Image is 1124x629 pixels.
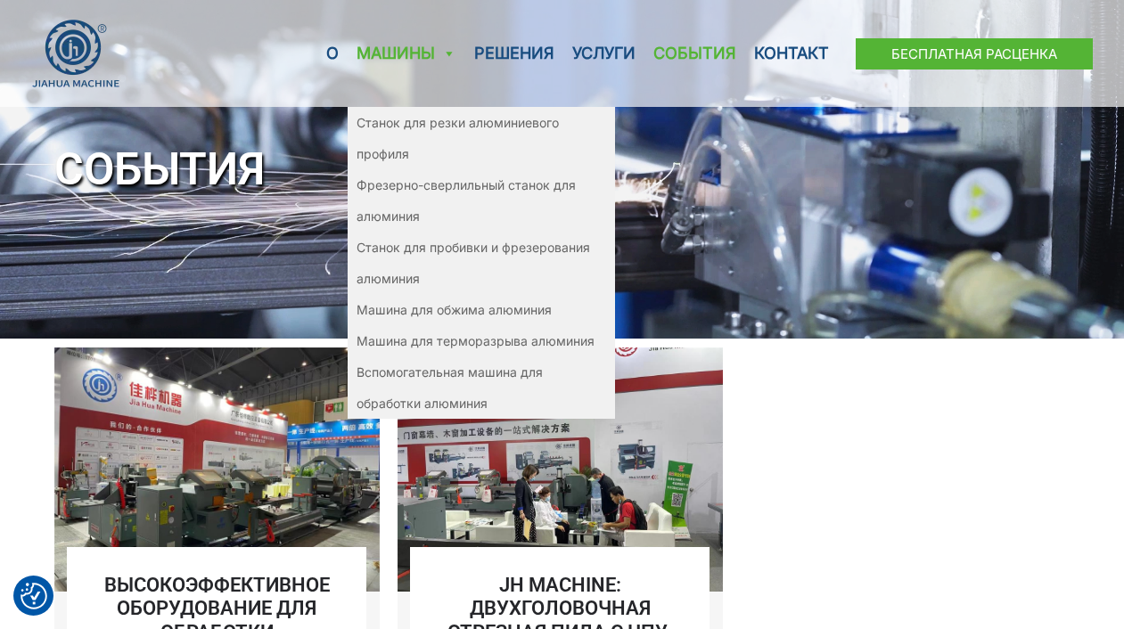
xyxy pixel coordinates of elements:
[348,169,615,232] a: Фрезерно-сверлильный станок для алюминия
[357,177,576,224] font: Фрезерно-сверлильный станок для алюминия
[348,325,615,356] a: Машина для терморазрыва алюминия
[348,356,615,419] a: Вспомогательная машина для обработки алюминия
[348,107,615,169] a: Станок для резки алюминиевого профиля
[326,44,339,62] font: О
[572,44,636,62] font: Услуги
[856,38,1093,69] a: Бесплатная расценка
[357,364,543,411] font: Вспомогательная машина для обработки алюминия
[31,19,120,88] img: Станки для обработки алюминиевых окон и дверей JH
[54,459,380,477] a: Высокоэффективное оборудование для обработки алюминиевого профиля – станок для резки алюминиевого...
[348,294,615,325] a: Машина для обжима алюминия
[357,333,595,348] font: Машина для терморазрыва алюминия
[357,240,590,286] font: Станок для пробивки и фрезерования алюминия
[398,459,723,477] a: JH Machine: двухголовочная отрезная пила с ЧПУ, высокоточный станок для резки алюминиевого профил...
[21,583,47,609] img: Кнопка «Повторить согласие»
[357,302,552,317] font: Машина для обжима алюминия
[474,44,554,62] font: Решения
[653,44,736,62] font: События
[54,143,265,195] font: СОБЫТИЯ
[754,44,829,62] font: Контакт
[357,44,435,62] font: Машины
[891,45,1057,62] font: Бесплатная расценка
[21,583,47,609] button: Настройки согласия
[357,115,559,161] font: Станок для резки алюминиевого профиля
[348,232,615,294] a: Станок для пробивки и фрезерования алюминия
